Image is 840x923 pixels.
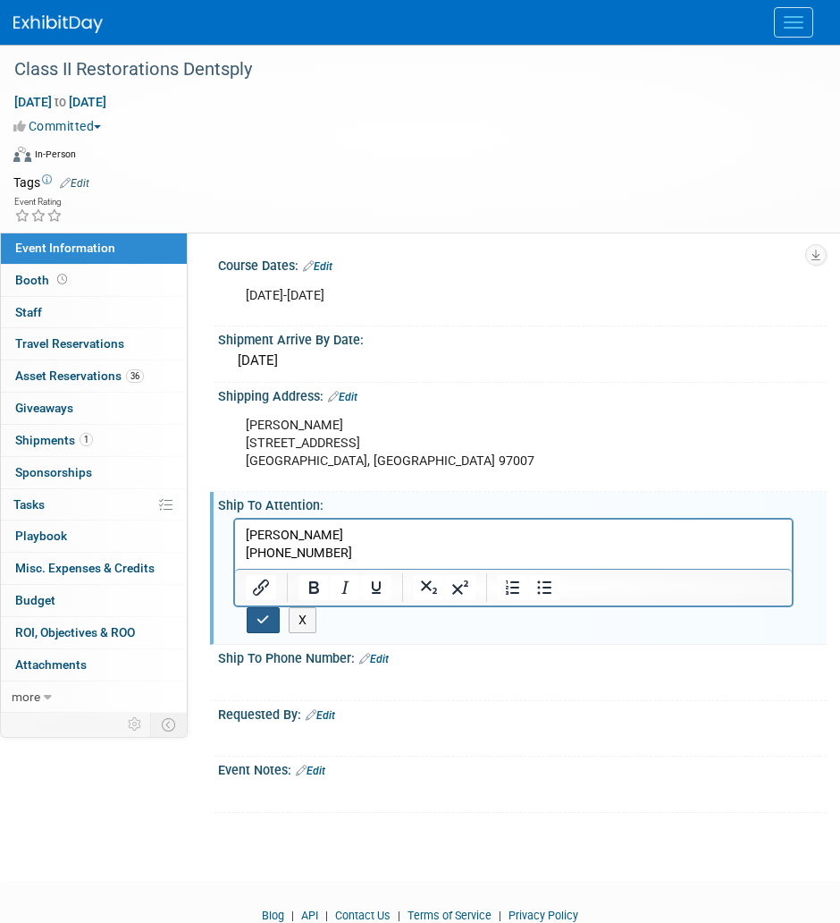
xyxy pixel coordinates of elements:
a: ROI, Objectives & ROO [1,617,187,648]
a: Edit [306,709,335,722]
div: Ship To Attention: [218,492,827,514]
button: Bold [298,575,329,600]
a: Shipments1 [1,425,187,456]
button: X [289,607,317,633]
button: Subscript [414,575,444,600]
span: Playbook [15,529,67,543]
img: Format-Inperson.png [13,147,31,161]
button: Underline [361,575,391,600]
div: Event Notes: [218,757,827,780]
a: Edit [359,653,389,665]
span: Travel Reservations [15,336,124,351]
a: Sponsorships [1,457,187,488]
button: Numbered list [498,575,528,600]
a: Terms of Service [407,909,491,922]
span: 1 [80,433,93,446]
span: Tasks [13,497,45,512]
div: Event Rating [14,198,63,207]
a: Asset Reservations36 [1,360,187,392]
td: Tags [13,174,89,191]
div: Class II Restorations Dentsply [8,54,804,86]
button: Superscript [445,575,475,600]
a: Staff [1,297,187,328]
span: Attachments [15,657,87,672]
a: Attachments [1,649,187,681]
a: API [301,909,318,922]
span: Event Information [15,241,115,255]
span: Asset Reservations [15,368,144,383]
span: | [393,909,405,922]
a: Giveaways [1,393,187,424]
a: Misc. Expenses & Credits [1,553,187,584]
a: Edit [303,260,332,273]
button: Italic [330,575,360,600]
span: 36 [126,369,144,383]
span: [DATE] [DATE] [13,94,107,110]
td: Toggle Event Tabs [151,713,188,736]
td: Personalize Event Tab Strip [120,713,151,736]
a: more [1,682,187,713]
span: to [52,95,69,109]
button: Insert/edit link [246,575,276,600]
a: Tasks [1,489,187,521]
div: Shipment Arrive By Date: [218,326,827,349]
button: Bullet list [529,575,559,600]
a: Edit [296,765,325,777]
span: | [494,909,506,922]
div: In-Person [34,148,76,161]
span: | [287,909,298,922]
a: Edit [328,391,357,403]
div: [DATE] [231,347,813,375]
a: Privacy Policy [508,909,578,922]
span: Booth not reserved yet [54,273,71,286]
div: Course Dates: [218,252,827,275]
span: Booth [15,273,71,287]
div: Shipping Address: [218,383,827,406]
a: Travel Reservations [1,328,187,360]
span: ROI, Objectives & ROO [15,625,135,639]
span: Staff [15,305,42,319]
div: Requested By: [218,701,827,724]
iframe: Rich Text Area [235,520,792,569]
span: | [321,909,332,922]
span: Budget [15,593,55,607]
a: Event Information [1,233,187,264]
a: Contact Us [335,909,391,922]
a: Edit [60,177,89,190]
img: ExhibitDay [13,15,103,33]
span: more [12,690,40,704]
span: Misc. Expenses & Credits [15,561,155,575]
a: Budget [1,585,187,616]
button: Menu [774,7,813,38]
div: [PERSON_NAME] [STREET_ADDRESS] [GEOGRAPHIC_DATA], [GEOGRAPHIC_DATA] 97007 [233,408,794,479]
button: Committed [13,117,108,135]
a: Playbook [1,521,187,552]
div: Ship To Phone Number: [218,645,827,668]
a: Booth [1,265,187,296]
div: [DATE]-[DATE] [233,278,794,314]
span: Sponsorships [15,465,92,479]
span: Giveaways [15,401,73,415]
div: Event Format [13,144,818,171]
a: Blog [262,909,284,922]
span: Shipments [15,433,93,447]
